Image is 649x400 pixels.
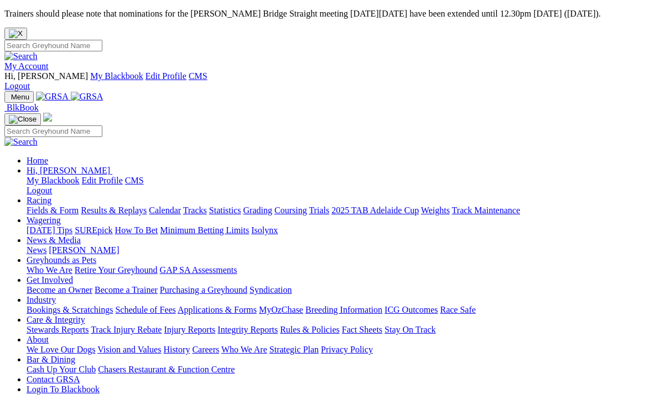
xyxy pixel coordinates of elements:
a: Weights [421,206,450,215]
a: [PERSON_NAME] [49,245,119,255]
p: Trainers should please note that nominations for the [PERSON_NAME] Bridge Straight meeting [DATE]... [4,9,645,19]
img: GRSA [71,92,103,102]
div: News & Media [27,245,645,255]
a: Who We Are [27,265,72,275]
a: Industry [27,295,56,304]
div: Racing [27,206,645,215]
a: Stay On Track [385,325,435,334]
a: How To Bet [115,225,158,235]
a: 2025 TAB Adelaide Cup [331,206,419,215]
a: Retire Your Greyhound [75,265,158,275]
a: Trials [309,206,329,215]
a: Track Maintenance [452,206,520,215]
a: Cash Up Your Club [27,365,96,374]
a: Who We Are [221,345,267,354]
a: Grading [243,206,272,215]
a: Calendar [149,206,181,215]
a: Logout [27,186,52,195]
a: GAP SA Assessments [160,265,237,275]
div: My Account [4,71,645,91]
a: Care & Integrity [27,315,85,324]
img: GRSA [36,92,69,102]
a: Rules & Policies [280,325,340,334]
a: Get Involved [27,275,73,285]
a: We Love Our Dogs [27,345,95,354]
a: About [27,335,49,344]
a: Bookings & Scratchings [27,305,113,314]
div: Industry [27,305,645,315]
a: Fact Sheets [342,325,382,334]
a: Breeding Information [305,305,382,314]
a: Login To Blackbook [27,385,100,394]
a: Edit Profile [82,176,123,185]
div: Bar & Dining [27,365,645,375]
a: Coursing [274,206,307,215]
button: Close [4,28,27,40]
a: Privacy Policy [321,345,373,354]
a: BlkBook [4,103,39,112]
a: ICG Outcomes [385,305,438,314]
a: Become a Trainer [95,285,158,294]
a: Hi, [PERSON_NAME] [27,166,112,175]
img: logo-grsa-white.png [43,113,52,122]
a: My Blackbook [90,71,143,81]
div: Hi, [PERSON_NAME] [27,176,645,196]
a: Tracks [183,206,207,215]
a: Results & Replays [81,206,147,215]
a: SUREpick [75,225,112,235]
a: Edit Profile [146,71,186,81]
a: Bar & Dining [27,355,75,364]
a: Injury Reports [164,325,215,334]
a: CMS [189,71,207,81]
a: History [163,345,190,354]
a: My Blackbook [27,176,80,185]
a: Vision and Values [97,345,161,354]
a: Greyhounds as Pets [27,255,96,265]
button: Toggle navigation [4,91,34,103]
span: Menu [11,93,29,101]
a: Schedule of Fees [115,305,175,314]
span: BlkBook [7,103,39,112]
button: Toggle navigation [4,113,41,125]
img: Search [4,137,38,147]
a: Race Safe [440,305,475,314]
input: Search [4,40,102,51]
a: Home [27,156,48,165]
div: Greyhounds as Pets [27,265,645,275]
img: X [9,29,23,38]
a: Become an Owner [27,285,92,294]
div: Care & Integrity [27,325,645,335]
a: Minimum Betting Limits [160,225,249,235]
input: Search [4,125,102,137]
a: Integrity Reports [217,325,278,334]
a: [DATE] Tips [27,225,72,235]
a: Statistics [209,206,241,215]
img: Close [9,115,37,124]
a: Syndication [250,285,292,294]
a: CMS [125,176,144,185]
span: Hi, [PERSON_NAME] [4,71,88,81]
a: Chasers Restaurant & Function Centre [98,365,235,374]
a: Stewards Reports [27,325,89,334]
a: Fields & Form [27,206,79,215]
a: Careers [192,345,219,354]
a: Wagering [27,215,61,225]
a: Isolynx [251,225,278,235]
a: Applications & Forms [178,305,257,314]
a: Racing [27,196,51,205]
a: News [27,245,46,255]
a: Strategic Plan [269,345,319,354]
div: About [27,345,645,355]
a: Logout [4,81,30,91]
a: News & Media [27,235,81,245]
a: Contact GRSA [27,375,80,384]
div: Get Involved [27,285,645,295]
img: Search [4,51,38,61]
a: Purchasing a Greyhound [160,285,247,294]
div: Wagering [27,225,645,235]
a: MyOzChase [259,305,303,314]
a: My Account [4,61,49,71]
a: Track Injury Rebate [91,325,162,334]
span: Hi, [PERSON_NAME] [27,166,110,175]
